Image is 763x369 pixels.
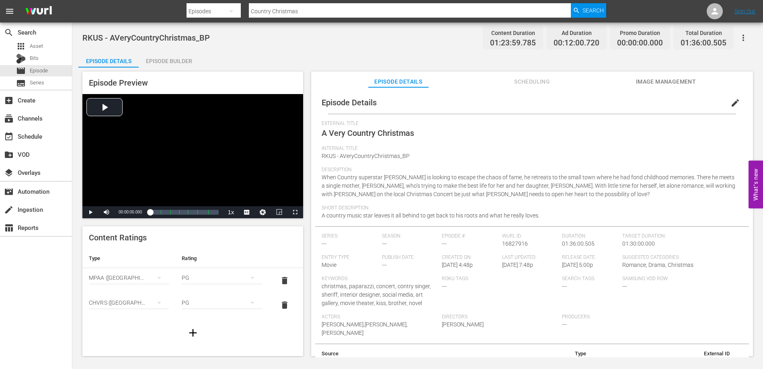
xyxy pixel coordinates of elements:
span: Series [16,78,26,88]
th: Rating [175,249,268,268]
button: edit [726,93,745,113]
span: Search [4,28,14,37]
span: Schedule [4,132,14,141]
span: Channels [4,114,14,123]
div: Ad Duration [554,27,599,39]
span: Created On: [442,254,498,261]
span: Directors [442,314,558,320]
span: --- [562,283,567,289]
span: Actors [322,314,438,320]
button: delete [275,271,294,290]
span: A Very Country Christmas [322,128,414,138]
span: Create [4,96,14,105]
div: Total Duration [681,27,726,39]
div: CHVRS ([GEOGRAPHIC_DATA]) [89,291,169,314]
span: Episode #: [442,233,498,240]
div: Video Player [82,94,303,218]
table: simple table [82,249,303,318]
span: --- [382,240,387,247]
button: Playback Rate [223,206,239,218]
span: christmas, paparazzi, concert, contry singer, sheriff, interior designer, social media, art galle... [322,283,431,306]
div: PG [182,266,262,289]
span: Duration: [562,233,618,240]
span: --- [622,283,627,289]
th: Type [507,344,593,363]
span: Episode Details [368,77,429,87]
span: menu [5,6,14,16]
span: 00:00:00.000 [617,39,663,48]
span: Description [322,167,738,173]
span: Target Duration: [622,233,738,240]
div: Episode Details [78,51,139,71]
button: Open Feedback Widget [749,161,763,209]
img: ans4CAIJ8jUAAAAAAAAAAAAAAAAAAAAAAAAgQb4GAAAAAAAAAAAAAAAAAAAAAAAAJMjXAAAAAAAAAAAAAAAAAAAAAAAAgAT5G... [19,2,58,21]
span: Scheduling [502,77,562,87]
button: Picture-in-Picture [271,206,287,218]
button: delete [275,295,294,315]
span: Last Updated: [502,254,558,261]
th: External ID [593,344,736,363]
span: --- [322,240,326,247]
button: Mute [98,206,115,218]
span: Episode [30,67,48,75]
button: Search [571,3,606,18]
span: Romance, Drama, Christmas [622,262,693,268]
span: --- [442,283,447,289]
span: Short Description [322,205,738,211]
span: 16827916 [502,240,528,247]
span: [PERSON_NAME],[PERSON_NAME],[PERSON_NAME] [322,321,408,336]
span: External Title [322,121,738,127]
span: Release Date: [562,254,618,261]
span: RKUS - AVeryCountryChristmas_BP [82,33,210,43]
span: Ingestion [4,205,14,215]
span: Series [30,79,44,87]
span: Entry Type: [322,254,377,261]
span: Suggested Categories: [622,254,738,261]
span: RKUS - AVeryCountryChristmas_BP [322,153,410,159]
span: Automation [4,187,14,197]
span: 01:23:59.785 [490,39,536,48]
span: Samsung VOD Row: [622,276,678,282]
span: Roku Tags: [442,276,558,282]
a: Sign Out [734,8,755,14]
span: Search [583,3,604,18]
div: MPAA ([GEOGRAPHIC_DATA] (the)) [89,266,169,289]
span: Series: [322,233,377,240]
button: Episode Builder [139,51,199,68]
button: Play [82,206,98,218]
span: Episode Details [322,98,377,107]
span: --- [442,240,447,247]
span: 00:00:00.000 [119,210,142,214]
button: Fullscreen [287,206,303,218]
span: Wurl ID: [502,233,558,240]
span: 00:12:00.720 [554,39,599,48]
span: 01:36:00.505 [681,39,726,48]
span: --- [382,262,387,268]
span: [DATE] 4:48p [442,262,473,268]
div: Bits [16,54,26,64]
span: [DATE] 5:00p [562,262,593,268]
button: Jump To Time [255,206,271,218]
span: Producers [562,314,678,320]
span: When Country superstar [PERSON_NAME] is looking to escape the chaos of fame, he retreats to the s... [322,174,735,197]
div: Episode Builder [139,51,199,71]
span: --- [562,321,567,328]
span: Internal Title [322,146,738,152]
th: Type [82,249,175,268]
span: [PERSON_NAME] [442,321,484,328]
span: Episode Preview [89,78,148,88]
div: Promo Duration [617,27,663,39]
span: Reports [4,223,14,233]
div: Progress Bar [150,210,219,215]
span: edit [730,98,740,108]
span: Bits [30,54,39,62]
div: Content Duration [490,27,536,39]
span: Overlays [4,168,14,178]
span: Content Ratings [89,233,147,242]
span: Episode [16,66,26,76]
span: VOD [4,150,14,160]
span: [DATE] 7:48p [502,262,533,268]
span: 01:30:00.000 [622,240,655,247]
span: Keywords: [322,276,438,282]
span: Movie [322,262,336,268]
